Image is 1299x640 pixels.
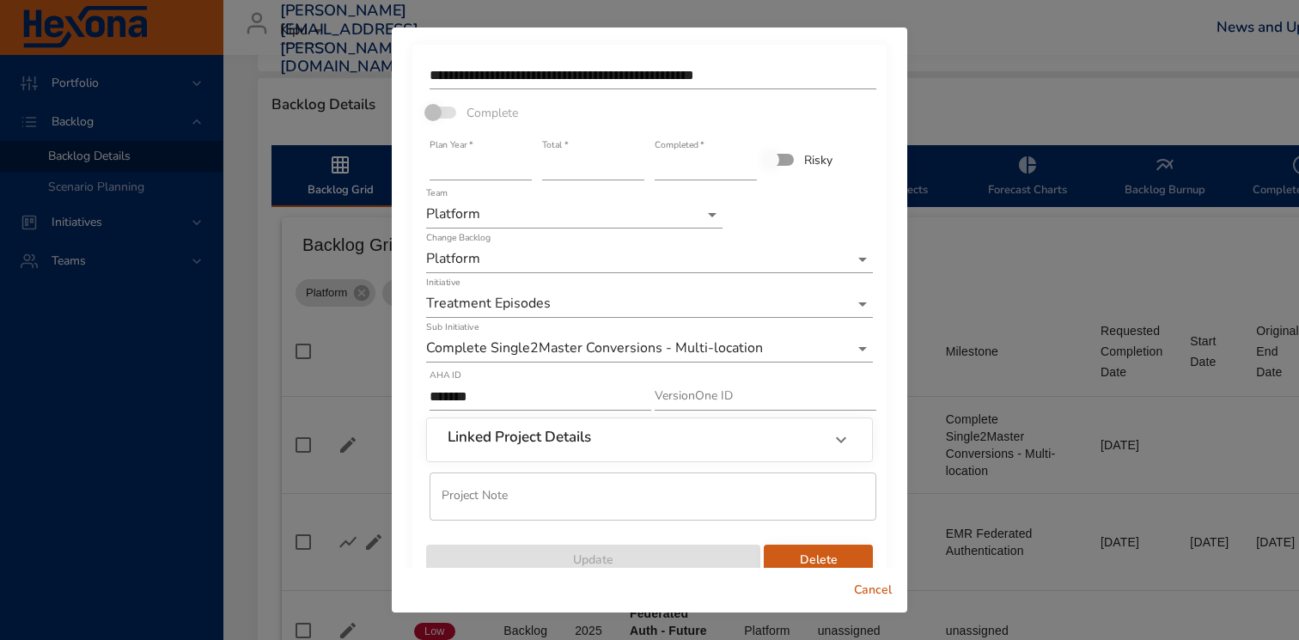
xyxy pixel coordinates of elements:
label: Sub Initiative [426,323,479,332]
div: Platform [426,246,873,273]
label: AHA ID [430,371,461,381]
div: Complete Single2Master Conversions - Multi-location [426,335,873,363]
div: Platform [426,201,723,229]
button: Delete [764,545,873,576]
h6: Linked Project Details [448,429,591,446]
div: Linked Project Details [427,418,872,461]
label: Initiative [426,278,460,288]
span: Risky [804,151,832,169]
label: Plan Year [430,141,473,150]
button: Cancel [845,575,900,606]
span: Delete [778,550,859,571]
label: Completed [655,141,704,150]
div: Treatment Episodes [426,290,873,318]
label: Team [426,189,448,198]
label: Total [542,141,568,150]
span: Cancel [852,580,893,601]
label: Change Backlog [426,234,491,243]
span: Complete [467,104,518,122]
